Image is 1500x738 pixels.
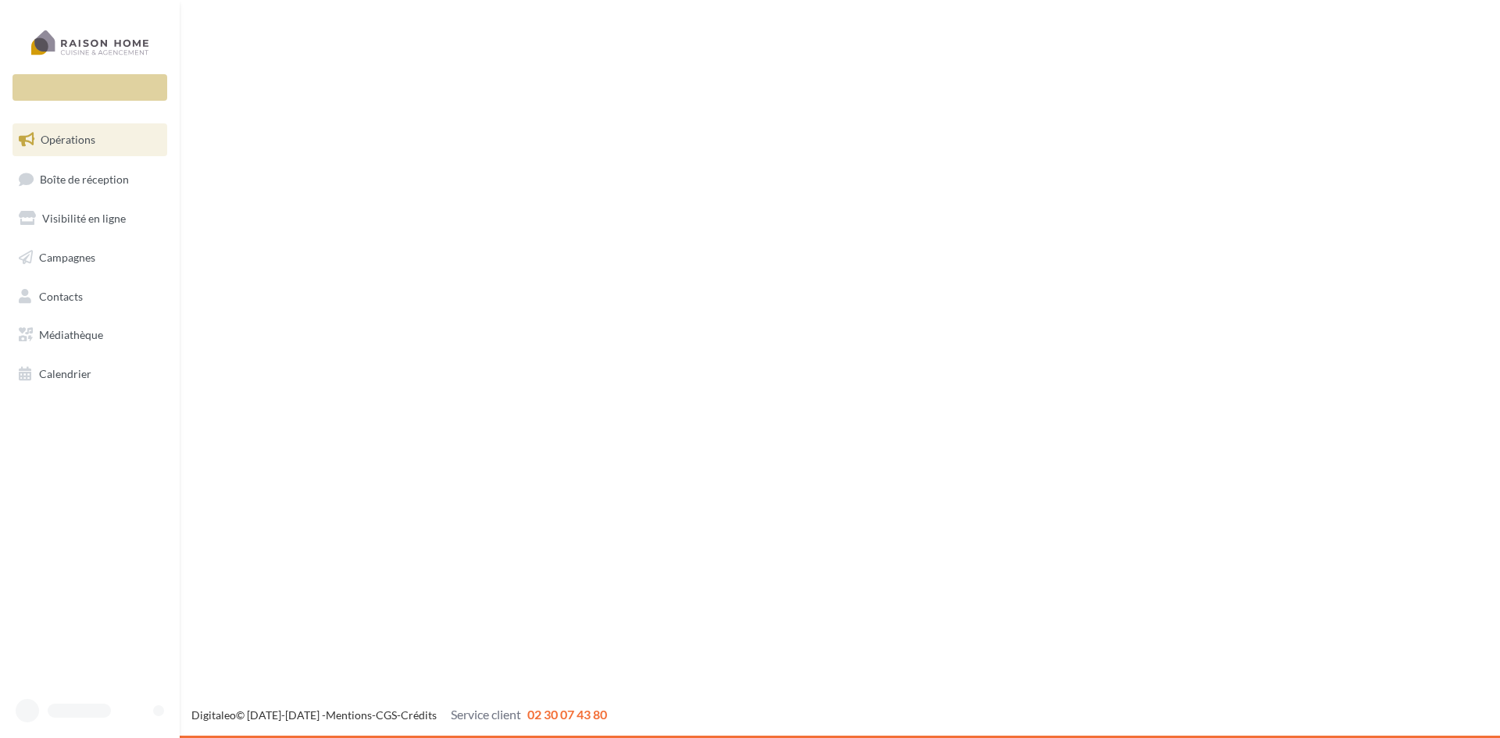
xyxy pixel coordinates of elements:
a: Médiathèque [9,319,170,351]
a: Contacts [9,280,170,313]
a: Calendrier [9,358,170,390]
a: Boîte de réception [9,162,170,196]
span: Calendrier [39,367,91,380]
span: Service client [451,707,521,722]
span: Opérations [41,133,95,146]
span: © [DATE]-[DATE] - - - [191,708,607,722]
a: CGS [376,708,397,722]
a: Digitaleo [191,708,236,722]
div: Nouvelle campagne [12,74,167,101]
span: Médiathèque [39,328,103,341]
span: 02 30 07 43 80 [527,707,607,722]
a: Campagnes [9,241,170,274]
a: Crédits [401,708,437,722]
a: Visibilité en ligne [9,202,170,235]
span: Visibilité en ligne [42,212,126,225]
span: Boîte de réception [40,172,129,185]
a: Opérations [9,123,170,156]
a: Mentions [326,708,372,722]
span: Contacts [39,289,83,302]
span: Campagnes [39,251,95,264]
